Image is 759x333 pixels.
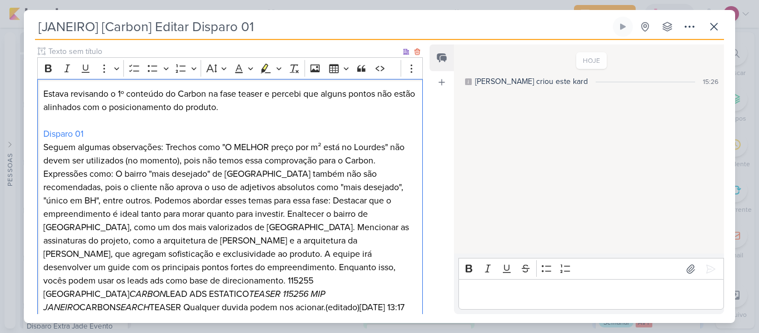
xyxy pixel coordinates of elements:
div: 15:26 [703,77,718,87]
i: SEARCH [116,302,149,313]
i: CARBON [129,289,166,300]
div: Editor toolbar [37,57,423,79]
span: (editado)[DATE] 13:17 [326,302,405,313]
div: Ligar relógio [618,22,627,31]
div: Este log é visível à todos no kard [465,78,472,85]
i: TEASER 115256 MIP JANEIRO [43,289,325,313]
a: Disparo 01 [43,128,83,140]
p: Seguem algumas observações: Trechos como "O MELHOR preço por m² está no Lourdes" não devem ser ut... [43,141,417,314]
input: Texto sem título [46,46,401,57]
div: Laís criou este kard [475,76,588,87]
div: Editor toolbar [458,258,724,280]
div: Editor editing area: main [458,279,724,310]
input: Kard Sem Título [35,17,611,37]
p: Estava revisando o 1º conteúdo do Carbon na fase teaser e percebi que alguns pontos não estão ali... [43,87,417,114]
